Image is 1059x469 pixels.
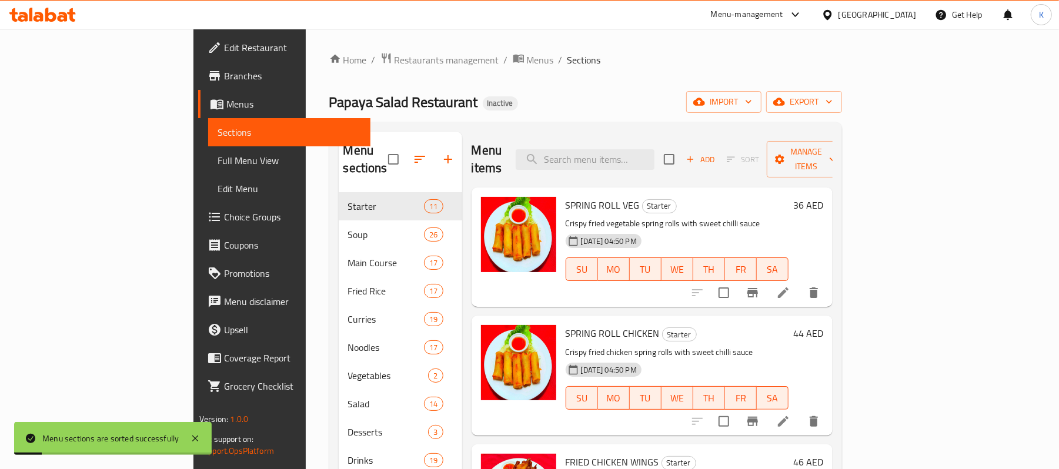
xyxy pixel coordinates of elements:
[348,284,425,298] span: Fried Rice
[339,220,462,249] div: Soup26
[348,227,425,242] span: Soup
[838,8,916,21] div: [GEOGRAPHIC_DATA]
[224,238,361,252] span: Coupons
[681,150,719,169] span: Add item
[566,216,789,231] p: Crispy fried vegetable spring rolls with sweet chilli sauce
[218,182,361,196] span: Edit Menu
[684,153,716,166] span: Add
[643,199,676,213] span: Starter
[662,327,697,341] div: Starter
[698,261,720,278] span: TH
[429,370,442,381] span: 2
[224,41,361,55] span: Edit Restaurant
[348,397,425,411] span: Salad
[662,257,693,281] button: WE
[329,52,842,68] nav: breadcrumb
[198,259,370,287] a: Promotions
[339,361,462,390] div: Vegetables2
[199,431,253,447] span: Get support on:
[630,257,662,281] button: TU
[696,95,752,109] span: import
[198,344,370,372] a: Coverage Report
[711,8,783,22] div: Menu-management
[571,261,593,278] span: SU
[686,91,761,113] button: import
[425,257,442,269] span: 17
[198,316,370,344] a: Upsell
[424,227,443,242] div: items
[483,98,518,108] span: Inactive
[208,118,370,146] a: Sections
[739,407,767,436] button: Branch-specific-item
[800,279,828,307] button: delete
[372,53,376,67] li: /
[730,390,752,407] span: FR
[224,323,361,337] span: Upsell
[348,453,425,467] span: Drinks
[516,149,654,170] input: search
[693,386,725,410] button: TH
[603,261,625,278] span: MO
[224,379,361,393] span: Grocery Checklist
[339,277,462,305] div: Fried Rice17
[603,390,625,407] span: MO
[198,203,370,231] a: Choice Groups
[776,145,836,174] span: Manage items
[429,427,442,438] span: 3
[42,432,179,445] div: Menu sections are sorted successfully
[481,325,556,400] img: SPRING ROLL CHICKEN
[576,236,642,247] span: [DATE] 04:50 PM
[567,53,601,67] span: Sections
[424,312,443,326] div: items
[662,386,693,410] button: WE
[481,197,556,272] img: SPRING ROLL VEG
[230,411,248,427] span: 1.0.0
[527,53,554,67] span: Menus
[425,314,442,325] span: 19
[657,147,681,172] span: Select section
[208,146,370,175] a: Full Menu View
[224,294,361,309] span: Menu disclaimer
[425,455,442,466] span: 19
[198,231,370,259] a: Coupons
[348,369,429,383] span: Vegetables
[719,150,767,169] span: Select section first
[598,386,630,410] button: MO
[681,150,719,169] button: Add
[663,328,696,341] span: Starter
[711,409,736,434] span: Select to update
[566,324,660,342] span: SPRING ROLL CHICKEN
[711,280,736,305] span: Select to update
[198,287,370,316] a: Menu disclaimer
[793,197,823,213] h6: 36 AED
[424,256,443,270] div: items
[425,398,442,410] span: 14
[224,210,361,224] span: Choice Groups
[198,33,370,62] a: Edit Restaurant
[739,279,767,307] button: Branch-specific-item
[571,390,593,407] span: SU
[380,52,499,68] a: Restaurants management
[1039,8,1044,21] span: K
[630,386,662,410] button: TU
[198,62,370,90] a: Branches
[472,142,502,177] h2: Menu items
[776,95,833,109] span: export
[566,386,598,410] button: SU
[634,261,657,278] span: TU
[348,340,425,354] div: Noodles
[425,201,442,212] span: 11
[725,386,757,410] button: FR
[513,52,554,68] a: Menus
[198,90,370,118] a: Menus
[757,386,789,410] button: SA
[666,261,689,278] span: WE
[483,96,518,110] div: Inactive
[566,196,640,214] span: SPRING ROLL VEG
[761,390,784,407] span: SA
[425,286,442,297] span: 17
[424,199,443,213] div: items
[761,261,784,278] span: SA
[218,153,361,168] span: Full Menu View
[425,342,442,353] span: 17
